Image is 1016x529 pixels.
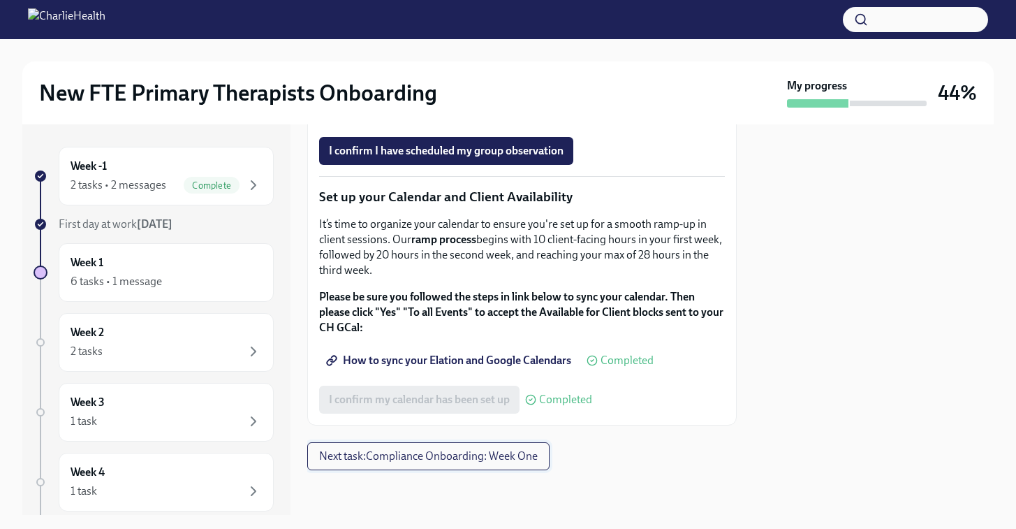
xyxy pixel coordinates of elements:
div: 1 task [71,414,97,429]
span: Completed [539,394,592,405]
span: I confirm I have scheduled my group observation [329,144,564,158]
a: Week 41 task [34,453,274,512]
img: CharlieHealth [28,8,105,31]
strong: [DATE] [137,217,172,231]
a: How to sync your Elation and Google Calendars [319,347,581,375]
span: Completed [601,355,654,366]
span: First day at work [59,217,172,231]
strong: Please be sure you followed the steps in link below to sync your calendar. Then please click "Yes... [319,290,723,334]
div: 1 task [71,484,97,499]
button: I confirm I have scheduled my group observation [319,137,573,165]
a: Week 16 tasks • 1 message [34,243,274,302]
p: It’s time to organize your calendar to ensure you're set up for a smooth ramp-up in client sessio... [319,217,725,278]
button: Next task:Compliance Onboarding: Week One [307,442,550,470]
p: Set up your Calendar and Client Availability [319,188,725,206]
a: First day at work[DATE] [34,217,274,232]
a: Week 31 task [34,383,274,442]
span: Complete [184,180,240,191]
h2: New FTE Primary Therapists Onboarding [39,79,437,107]
span: Next task : Compliance Onboarding: Week One [319,449,538,463]
div: 2 tasks [71,344,103,359]
div: 2 tasks • 2 messages [71,177,166,193]
h6: Week 3 [71,395,105,410]
a: Week 22 tasks [34,313,274,372]
h6: Week 1 [71,255,103,270]
h6: Week 4 [71,465,105,480]
a: Week -12 tasks • 2 messagesComplete [34,147,274,205]
h6: Week 2 [71,325,104,340]
div: 6 tasks • 1 message [71,274,162,289]
strong: ramp process [411,233,476,246]
strong: My progress [787,78,847,94]
span: How to sync your Elation and Google Calendars [329,354,571,368]
h6: Week -1 [71,159,107,174]
h3: 44% [938,80,977,106]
